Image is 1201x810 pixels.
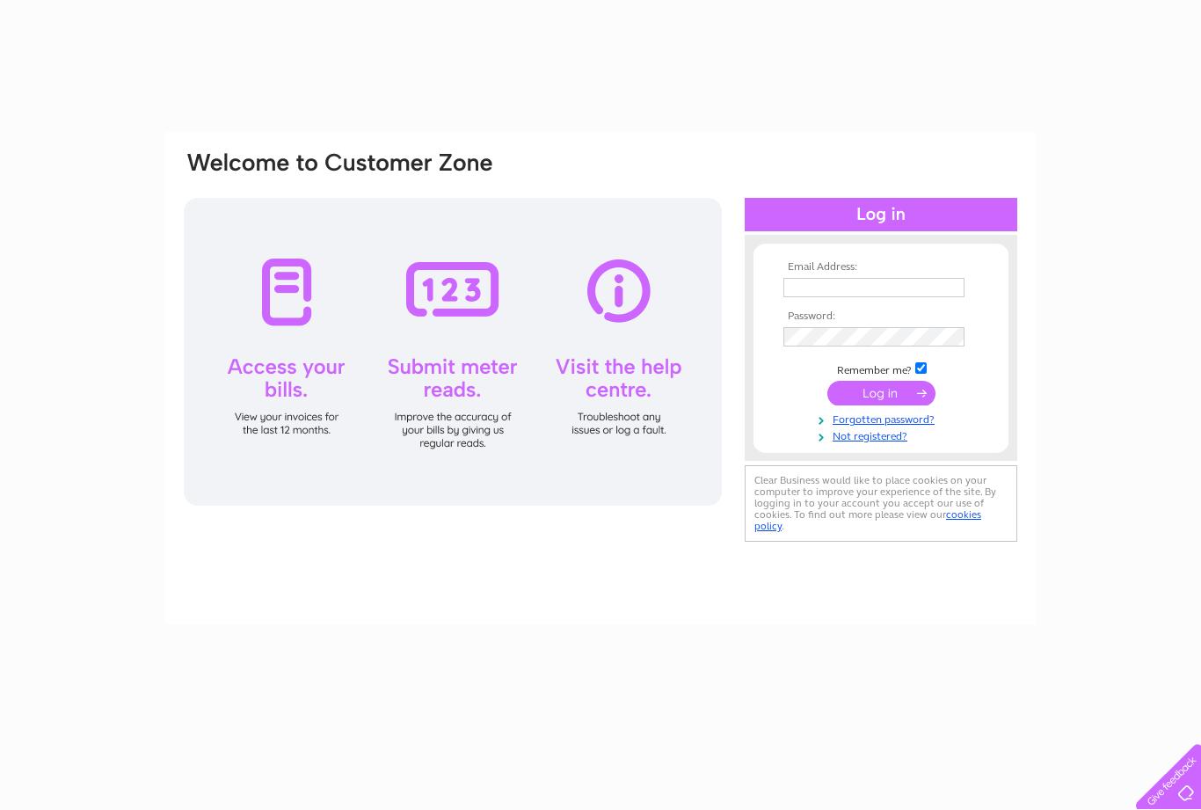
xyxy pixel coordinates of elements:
[779,360,983,377] td: Remember me?
[745,465,1017,542] div: Clear Business would like to place cookies on your computer to improve your experience of the sit...
[779,261,983,274] th: Email Address:
[783,427,983,443] a: Not registered?
[754,508,981,532] a: cookies policy
[827,381,935,405] input: Submit
[783,410,983,427] a: Forgotten password?
[779,310,983,323] th: Password:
